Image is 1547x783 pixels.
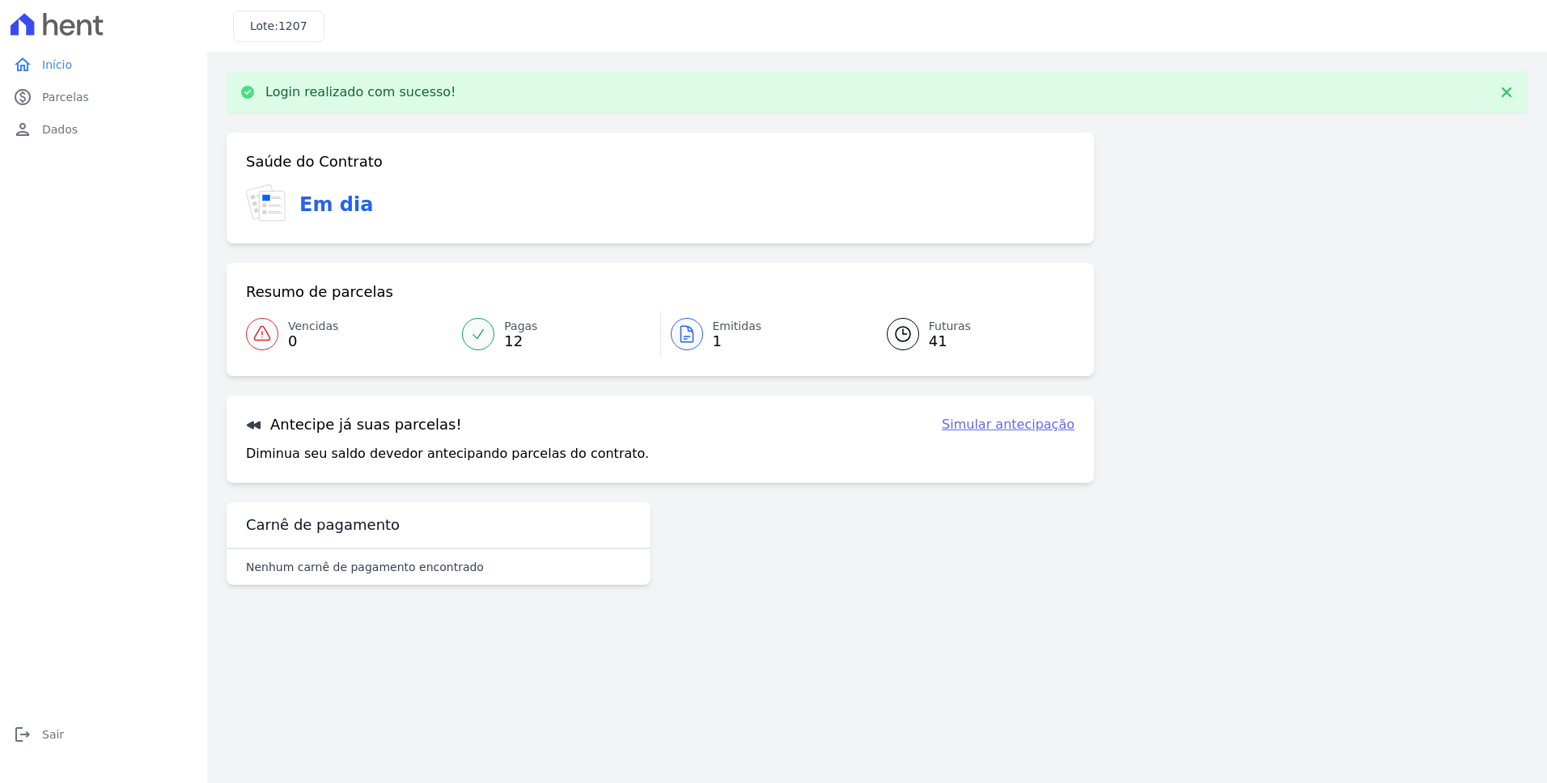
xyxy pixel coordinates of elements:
i: paid [13,87,32,107]
p: Diminua seu saldo devedor antecipando parcelas do contrato. [246,444,649,463]
h3: Lote: [250,18,307,35]
span: 0 [288,335,338,348]
i: home [13,55,32,74]
i: person [13,120,32,139]
span: 12 [504,335,537,348]
a: homeInício [6,49,201,81]
a: logoutSair [6,718,201,751]
span: Início [42,57,72,73]
span: Pagas [504,318,537,335]
span: Vencidas [288,318,338,335]
h3: Em dia [299,190,373,219]
span: 1207 [278,19,307,32]
i: logout [13,725,32,744]
span: Parcelas [42,89,89,105]
span: 41 [929,335,971,348]
span: Emitidas [713,318,762,335]
a: paidParcelas [6,81,201,113]
span: Dados [42,121,78,138]
h3: Carnê de pagamento [246,515,400,535]
a: Emitidas 1 [661,311,867,357]
p: Login realizado com sucesso! [265,84,456,100]
a: Pagas 12 [452,311,659,357]
span: 1 [713,335,762,348]
h3: Antecipe já suas parcelas! [246,415,462,434]
a: Simular antecipação [942,415,1074,434]
a: personDados [6,113,201,146]
p: Nenhum carnê de pagamento encontrado [246,559,484,575]
span: Futuras [929,318,971,335]
span: Sair [42,726,64,743]
a: Vencidas 0 [246,311,452,357]
h3: Resumo de parcelas [246,282,393,302]
h3: Saúde do Contrato [246,152,383,171]
a: Futuras 41 [867,311,1074,357]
